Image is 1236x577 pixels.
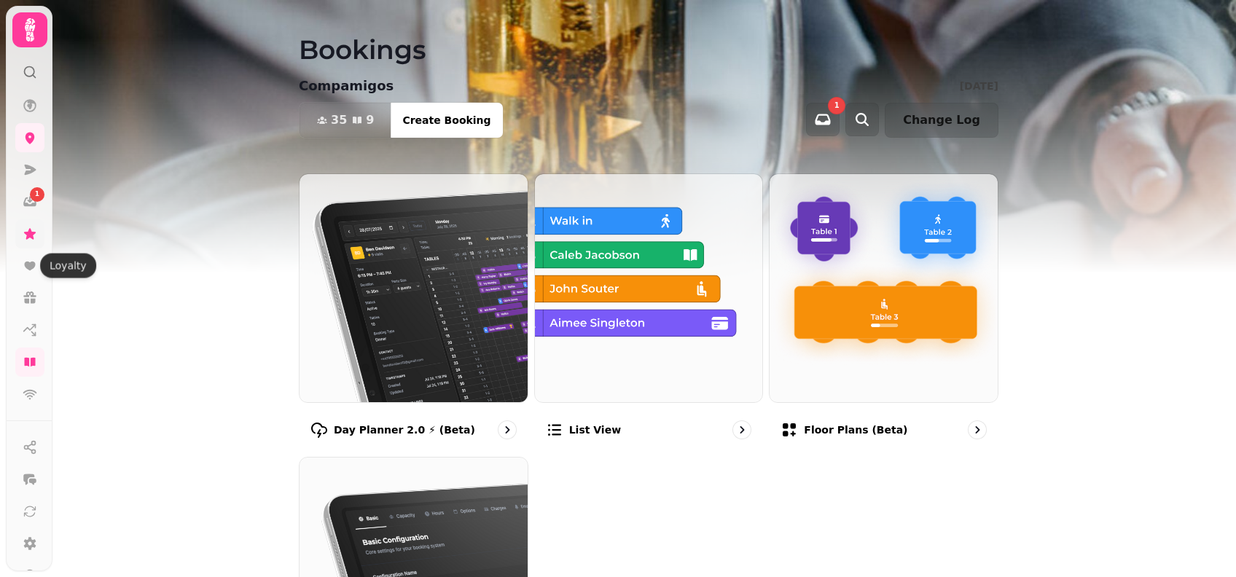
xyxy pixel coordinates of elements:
[535,174,763,402] img: List view
[769,173,998,451] a: Floor Plans (beta)Floor Plans (beta)
[40,254,96,278] div: Loyalty
[970,423,985,437] svg: go to
[534,173,764,451] a: List viewList view
[366,114,374,126] span: 9
[391,103,502,138] button: Create Booking
[500,423,515,437] svg: go to
[402,115,490,125] span: Create Booking
[300,103,391,138] button: 359
[885,103,998,138] button: Change Log
[299,76,394,96] p: Compamigos
[960,79,998,93] p: [DATE]
[35,189,39,200] span: 1
[15,187,44,216] a: 1
[834,102,840,109] span: 1
[903,114,980,126] span: Change Log
[804,423,907,437] p: Floor Plans (beta)
[331,114,347,126] span: 35
[334,423,475,437] p: Day Planner 2.0 ⚡ (Beta)
[735,423,749,437] svg: go to
[569,423,621,437] p: List view
[300,174,528,402] img: Day Planner 2.0 ⚡ (Beta)
[770,174,998,402] img: Floor Plans (beta)
[299,173,528,451] a: Day Planner 2.0 ⚡ (Beta)Day Planner 2.0 ⚡ (Beta)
